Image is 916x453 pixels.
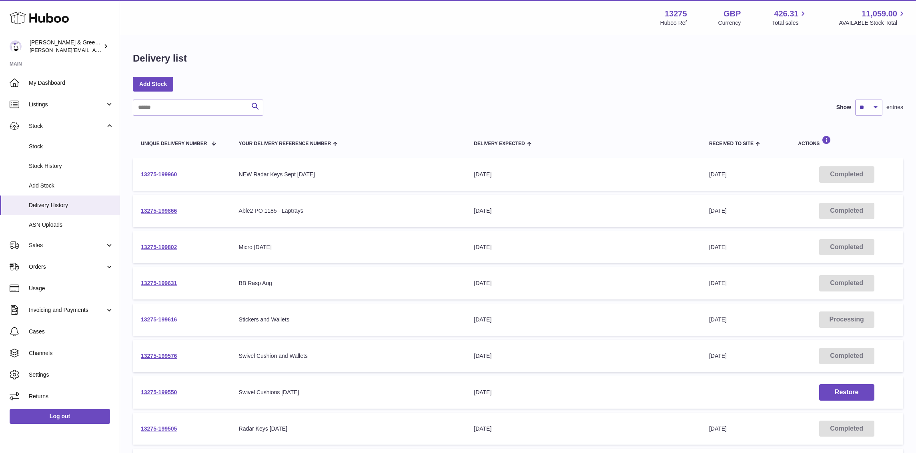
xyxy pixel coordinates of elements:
[718,19,741,27] div: Currency
[133,52,187,65] h1: Delivery list
[474,352,693,360] div: [DATE]
[141,141,207,146] span: Unique Delivery Number
[660,19,687,27] div: Huboo Ref
[474,171,693,178] div: [DATE]
[709,353,727,359] span: [DATE]
[239,316,458,323] div: Stickers and Wallets
[772,8,808,27] a: 426.31 Total sales
[819,384,874,401] button: Restore
[474,316,693,323] div: [DATE]
[10,409,110,423] a: Log out
[29,122,105,130] span: Stock
[474,279,693,287] div: [DATE]
[774,8,798,19] span: 426.31
[141,244,177,250] a: 13275-199802
[239,279,458,287] div: BB Rasp Aug
[29,285,114,292] span: Usage
[239,141,331,146] span: Your Delivery Reference Number
[10,40,22,52] img: ellen@bluebadgecompany.co.uk
[29,221,114,229] span: ASN Uploads
[886,104,903,111] span: entries
[474,207,693,215] div: [DATE]
[709,208,727,214] span: [DATE]
[709,316,727,323] span: [DATE]
[474,141,525,146] span: Delivery Expected
[29,263,105,271] span: Orders
[29,371,114,379] span: Settings
[239,243,458,251] div: Micro [DATE]
[141,171,177,178] a: 13275-199960
[141,425,177,432] a: 13275-199505
[798,136,895,146] div: Actions
[239,352,458,360] div: Swivel Cushion and Wallets
[141,280,177,286] a: 13275-199631
[839,8,906,27] a: 11,059.00 AVAILABLE Stock Total
[29,182,114,190] span: Add Stock
[133,77,173,91] a: Add Stock
[474,243,693,251] div: [DATE]
[29,143,114,150] span: Stock
[239,389,458,396] div: Swivel Cushions [DATE]
[239,425,458,433] div: Radar Keys [DATE]
[724,8,741,19] strong: GBP
[474,425,693,433] div: [DATE]
[772,19,808,27] span: Total sales
[141,316,177,323] a: 13275-199616
[709,425,727,432] span: [DATE]
[709,280,727,286] span: [DATE]
[836,104,851,111] label: Show
[29,202,114,209] span: Delivery History
[709,244,727,250] span: [DATE]
[30,47,160,53] span: [PERSON_NAME][EMAIL_ADDRESS][DOMAIN_NAME]
[141,353,177,359] a: 13275-199576
[474,389,693,396] div: [DATE]
[709,171,727,178] span: [DATE]
[30,39,102,54] div: [PERSON_NAME] & Green Ltd
[665,8,687,19] strong: 13275
[29,306,105,314] span: Invoicing and Payments
[29,241,105,249] span: Sales
[29,79,114,87] span: My Dashboard
[29,162,114,170] span: Stock History
[29,101,105,108] span: Listings
[709,141,754,146] span: Received to Site
[141,389,177,395] a: 13275-199550
[862,8,897,19] span: 11,059.00
[29,393,114,400] span: Returns
[239,207,458,215] div: Able2 PO 1185 - Laptrays
[839,19,906,27] span: AVAILABLE Stock Total
[239,171,458,178] div: NEW Radar Keys Sept [DATE]
[29,349,114,357] span: Channels
[141,208,177,214] a: 13275-199866
[29,328,114,335] span: Cases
